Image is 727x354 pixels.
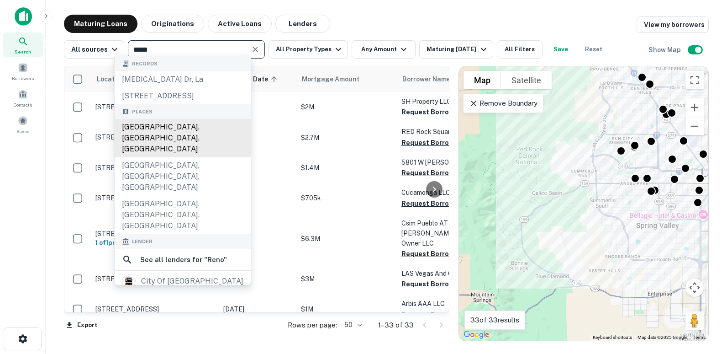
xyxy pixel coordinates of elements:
[427,44,489,55] div: Maturing [DATE]
[132,238,153,246] span: Lender
[95,194,214,202] p: [STREET_ADDRESS]
[401,218,493,248] p: Csim Pueblo AT [PERSON_NAME] Property Owner LLC
[402,74,450,85] span: Borrower Name
[115,272,251,291] a: city of [GEOGRAPHIC_DATA]
[91,66,219,92] th: Location
[301,234,392,244] p: $6.3M
[95,238,214,248] h6: 1 of 1 properties
[497,40,543,59] button: All Filters
[64,40,124,59] button: All sources
[132,108,153,116] span: Places
[64,318,100,332] button: Export
[275,15,330,33] button: Lenders
[115,88,251,104] div: [STREET_ADDRESS]
[95,275,214,283] p: [STREET_ADDRESS]
[693,335,706,340] a: Terms (opens in new tab)
[208,15,272,33] button: Active Loans
[223,102,292,112] p: [DATE]
[64,15,137,33] button: Maturing Loans
[401,299,493,309] p: Arbis AAA LLC
[461,329,491,341] a: Open this area in Google Maps (opens a new window)
[685,98,704,117] button: Zoom in
[401,97,493,107] p: SH Property LLC
[132,60,158,68] span: Records
[223,234,292,244] p: [DATE]
[579,40,608,59] button: Reset
[401,248,475,259] button: Request Borrower Info
[401,127,493,137] p: RED Rock Square LLC
[637,335,687,340] span: Map data ©2025 Google
[470,315,519,326] p: 33 of 33 results
[401,198,475,209] button: Request Borrower Info
[648,45,682,55] h6: Show Map
[469,98,537,109] p: Remove Boundary
[223,163,292,173] p: [DATE]
[249,43,262,56] button: Clear
[15,48,31,55] span: Search
[301,193,392,203] p: $705k
[685,117,704,135] button: Zoom out
[219,66,296,92] th: Maturity Date
[224,74,280,85] span: Maturity Date
[95,164,214,172] p: [STREET_ADDRESS][PERSON_NAME]
[401,279,475,290] button: Request Borrower Info
[593,334,632,341] button: Keyboard shortcuts
[461,329,491,341] img: Google
[3,112,43,137] a: Saved
[95,305,214,313] p: [STREET_ADDRESS]
[16,128,30,135] span: Saved
[301,274,392,284] p: $3M
[223,304,292,314] p: [DATE]
[685,71,704,89] button: Toggle fullscreen view
[302,74,371,85] span: Mortgage Amount
[301,163,392,173] p: $1.4M
[3,32,43,57] a: Search
[141,15,204,33] button: Originations
[341,318,363,332] div: 50
[140,254,227,265] h6: See all lenders for " Reno "
[401,157,493,167] p: 5801 W [PERSON_NAME] LLC
[14,101,32,108] span: Contacts
[685,279,704,297] button: Map camera controls
[401,309,475,320] button: Request Borrower Info
[3,86,43,110] a: Contacts
[122,275,135,288] img: picture
[459,66,708,341] div: 0 0
[401,107,475,118] button: Request Borrower Info
[397,66,497,92] th: Borrower Name
[401,167,475,178] button: Request Borrower Info
[501,71,552,89] button: Show satellite imagery
[269,40,348,59] button: All Property Types
[223,133,292,143] p: [DATE]
[301,102,392,112] p: $2M
[401,137,475,148] button: Request Borrower Info
[95,230,214,238] p: [STREET_ADDRESS][PERSON_NAME]
[352,40,416,59] button: Any Amount
[141,274,243,288] div: city of [GEOGRAPHIC_DATA]
[15,7,32,26] img: capitalize-icon.png
[464,71,501,89] button: Show street map
[223,193,292,203] p: [DATE]
[301,304,392,314] p: $1M
[115,119,251,157] div: [GEOGRAPHIC_DATA], [GEOGRAPHIC_DATA], [GEOGRAPHIC_DATA]
[115,196,251,234] div: [GEOGRAPHIC_DATA], [GEOGRAPHIC_DATA], [GEOGRAPHIC_DATA]
[378,320,414,331] p: 1–33 of 33
[681,281,727,325] iframe: Chat Widget
[288,320,337,331] p: Rows per page:
[637,16,709,33] a: View my borrowers
[301,133,392,143] p: $2.7M
[12,75,34,82] span: Borrowers
[401,188,493,198] p: Cucamonga LLC
[96,74,124,85] span: Location
[95,133,214,141] p: [STREET_ADDRESS]
[419,40,493,59] button: Maturing [DATE]
[71,44,120,55] div: All sources
[546,40,575,59] button: Save your search to get updates of matches that match your search criteria.
[3,59,43,84] a: Borrowers
[115,71,251,88] div: [MEDICAL_DATA] dr, la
